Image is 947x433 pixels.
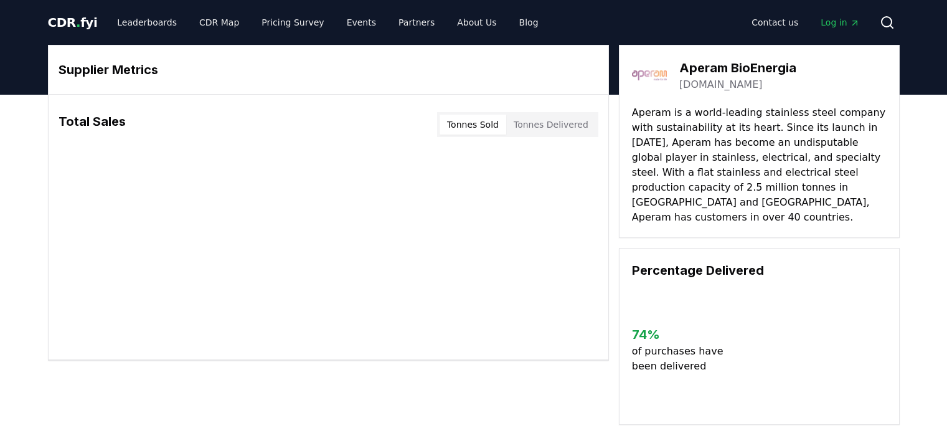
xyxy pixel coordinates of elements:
span: . [76,15,80,30]
a: Pricing Survey [252,11,334,34]
a: CDR.fyi [48,14,98,31]
img: Aperam BioEnergia-logo [632,58,667,93]
h3: Percentage Delivered [632,261,887,280]
h3: Supplier Metrics [59,60,598,79]
a: Contact us [742,11,808,34]
a: Blog [509,11,549,34]
a: Events [337,11,386,34]
h3: Aperam BioEnergia [679,59,796,77]
p: of purchases have been delivered [632,344,733,374]
button: Tonnes Delivered [506,115,596,135]
a: Partners [389,11,445,34]
span: CDR fyi [48,15,98,30]
a: About Us [447,11,506,34]
h3: 74 % [632,325,733,344]
nav: Main [742,11,869,34]
a: Log in [811,11,869,34]
a: Leaderboards [107,11,187,34]
button: Tonnes Sold [440,115,506,135]
h3: Total Sales [59,112,126,137]
nav: Main [107,11,548,34]
p: Aperam is a world-leading stainless steel company with sustainability at its heart. Since its lau... [632,105,887,225]
a: CDR Map [189,11,249,34]
a: [DOMAIN_NAME] [679,77,763,92]
span: Log in [821,16,859,29]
